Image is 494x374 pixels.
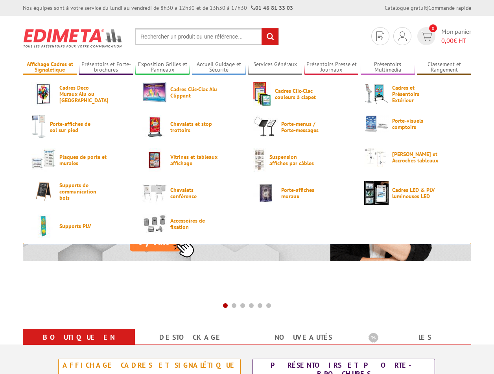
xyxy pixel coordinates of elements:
img: Porte-affiches de sol sur pied [31,115,46,139]
span: Porte-affiches de sol sur pied [50,121,97,133]
a: Cadres Deco Muraux Alu ou [GEOGRAPHIC_DATA] [31,82,130,106]
a: Porte-affiches muraux [253,181,352,205]
a: Catalogue gratuit [385,4,427,11]
span: Suspension affiches par câbles [269,154,317,166]
input: Rechercher un produit ou une référence... [135,28,279,45]
span: € HT [441,36,471,45]
img: Porte-menus / Porte-messages [253,115,278,139]
span: Supports de communication bois [59,182,107,201]
span: Chevalets conférence [170,187,218,199]
span: Cadres Clic-Clac couleurs à clapet [275,88,322,100]
span: Vitrines et tableaux affichage [170,154,218,166]
span: Cadres Deco Muraux Alu ou [GEOGRAPHIC_DATA] [59,85,107,103]
span: Accessoires de fixation [170,217,218,230]
a: Présentoirs Multimédia [361,61,415,74]
a: Classement et Rangement [417,61,471,74]
img: devis rapide [398,31,407,41]
span: Cadres et Présentoirs Extérieur [392,85,439,103]
img: Porte-visuels comptoirs [364,115,389,133]
img: Cadres LED & PLV lumineuses LED [364,181,389,205]
a: Plaques de porte et murales [31,148,130,172]
a: Chevalets et stop trottoirs [142,115,241,139]
span: Cadres LED & PLV lumineuses LED [392,187,439,199]
b: Les promotions [369,330,467,346]
a: Cadres et Présentoirs Extérieur [364,82,463,106]
span: Cadres Clic-Clac Alu Clippant [170,86,218,99]
img: Cadres Clic-Clac Alu Clippant [142,82,167,103]
span: 0,00 [441,37,453,44]
img: devis rapide [421,32,432,41]
a: Accueil Guidage et Sécurité [192,61,246,74]
a: Présentoirs et Porte-brochures [79,61,133,74]
div: Affichage Cadres et Signalétique [61,361,238,370]
img: Chevalets conférence [142,181,167,205]
img: Supports de communication bois [31,181,56,202]
span: Porte-visuels comptoirs [392,118,439,130]
span: Plaques de porte et murales [59,154,107,166]
a: Les promotions [369,330,462,359]
a: Cadres Clic-Clac couleurs à clapet [253,82,352,106]
a: Boutique en ligne [32,330,125,359]
img: Accessoires de fixation [142,214,167,233]
a: Porte-visuels comptoirs [364,115,463,133]
span: Mon panier [441,27,471,45]
a: [PERSON_NAME] et Accroches tableaux [364,148,463,167]
img: Suspension affiches par câbles [253,148,266,172]
span: Porte-affiches muraux [281,187,328,199]
a: Affichage Cadres et Signalétique [23,61,77,74]
a: Porte-affiches de sol sur pied [31,115,130,139]
img: Vitrines et tableaux affichage [142,148,167,172]
img: Cadres Deco Muraux Alu ou Bois [31,82,56,106]
a: Présentoirs Presse et Journaux [304,61,359,74]
a: Cadres Clic-Clac Alu Clippant [142,82,241,103]
span: Supports PLV [59,223,107,229]
a: Exposition Grilles et Panneaux [135,61,190,74]
img: Cimaises et Accroches tableaux [364,148,389,167]
a: Accessoires de fixation [142,214,241,233]
a: Supports de communication bois [31,181,130,202]
a: Chevalets conférence [142,181,241,205]
a: Destockage [144,330,238,345]
a: Commande rapide [428,4,471,11]
span: [PERSON_NAME] et Accroches tableaux [392,151,439,164]
span: Porte-menus / Porte-messages [281,121,328,133]
a: devis rapide 0 Mon panier 0,00€ HT [415,27,471,45]
img: Cadres et Présentoirs Extérieur [364,82,389,106]
img: Chevalets et stop trottoirs [142,115,167,139]
img: Plaques de porte et murales [31,148,56,172]
img: Supports PLV [31,214,56,238]
img: Cadres Clic-Clac couleurs à clapet [253,82,271,106]
strong: 01 46 81 33 03 [251,4,293,11]
a: Services Généraux [248,61,302,74]
a: Supports PLV [31,214,130,238]
a: Vitrines et tableaux affichage [142,148,241,172]
div: | [385,4,471,12]
a: Porte-menus / Porte-messages [253,115,352,139]
span: Chevalets et stop trottoirs [170,121,218,133]
a: Suspension affiches par câbles [253,148,352,172]
a: nouveautés [256,330,350,345]
div: Nos équipes sont à votre service du lundi au vendredi de 8h30 à 12h30 et de 13h30 à 17h30 [23,4,293,12]
img: Porte-affiches muraux [253,181,278,205]
input: rechercher [262,28,278,45]
a: Cadres LED & PLV lumineuses LED [364,181,463,205]
img: Présentoir, panneau, stand - Edimeta - PLV, affichage, mobilier bureau, entreprise [23,24,123,53]
img: devis rapide [376,31,384,41]
span: 0 [429,24,437,32]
